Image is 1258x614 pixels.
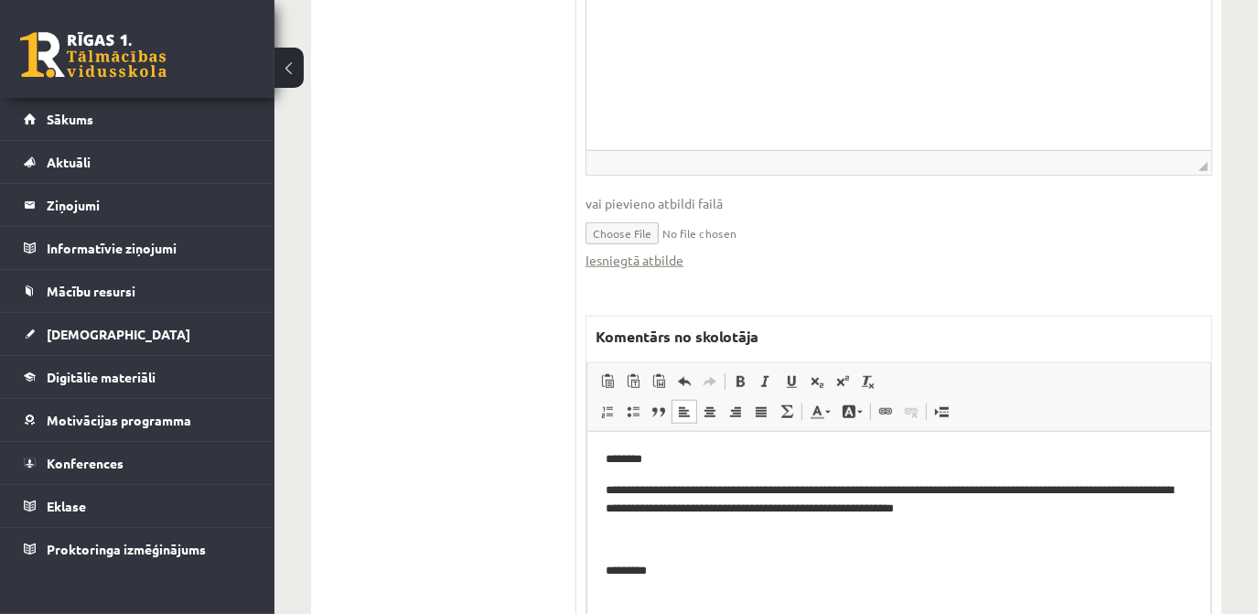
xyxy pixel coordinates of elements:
[24,270,252,312] a: Mācību resursi
[47,154,91,170] span: Aktuāli
[47,184,252,226] legend: Ziņojumi
[804,400,836,424] a: Teksta krāsa
[586,194,1212,213] span: vai pievieno atbildi failā
[24,313,252,355] a: [DEMOGRAPHIC_DATA]
[723,400,748,424] a: Izlīdzināt pa labi
[24,442,252,484] a: Konferences
[620,370,646,393] a: Ievietot kā vienkāršu tekstu (vadīšanas taustiņš+pārslēgšanas taustiņš+V)
[24,141,252,183] a: Aktuāli
[898,400,924,424] a: Atsaistīt
[620,400,646,424] a: Ievietot/noņemt sarakstu ar aizzīmēm
[24,184,252,226] a: Ziņojumi
[24,399,252,441] a: Motivācijas programma
[697,370,723,393] a: Atkārtot (vadīšanas taustiņš+Y)
[20,32,167,78] a: Rīgas 1. Tālmācības vidusskola
[929,400,954,424] a: Ievietot lapas pārtraukumu drukai
[804,370,830,393] a: Apakšraksts
[47,412,191,428] span: Motivācijas programma
[855,370,881,393] a: Noņemt stilus
[753,370,779,393] a: Slīpraksts (vadīšanas taustiņš+I)
[595,400,620,424] a: Ievietot/noņemt numurētu sarakstu
[727,370,753,393] a: Treknraksts (vadīšanas taustiņš+B)
[47,111,93,127] span: Sākums
[24,356,252,398] a: Digitālie materiāli
[830,370,855,393] a: Augšraksts
[24,528,252,570] a: Proktoringa izmēģinājums
[47,541,206,557] span: Proktoringa izmēģinājums
[779,370,804,393] a: Pasvītrojums (vadīšanas taustiņš+U)
[47,227,252,269] legend: Informatīvie ziņojumi
[586,317,768,357] label: Komentārs no skolotāja
[47,498,86,514] span: Eklase
[697,400,723,424] a: Centrēti
[595,370,620,393] a: Ielīmēt (vadīšanas taustiņš+V)
[646,370,672,393] a: Ievietot no Worda
[646,400,672,424] a: Bloka citāts
[672,400,697,424] a: Izlīdzināt pa kreisi
[836,400,868,424] a: Fona krāsa
[24,227,252,269] a: Informatīvie ziņojumi
[748,400,774,424] a: Izlīdzināt malas
[672,370,697,393] a: Atcelt (vadīšanas taustiņš+Z)
[774,400,800,424] a: Math
[47,455,124,471] span: Konferences
[47,369,156,385] span: Digitālie materiāli
[1199,162,1208,171] span: Mērogot
[24,98,252,140] a: Sākums
[873,400,898,424] a: Saite (vadīšanas taustiņš+K)
[24,485,252,527] a: Eklase
[47,326,190,342] span: [DEMOGRAPHIC_DATA]
[47,283,135,299] span: Mācību resursi
[586,251,683,270] a: Iesniegtā atbilde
